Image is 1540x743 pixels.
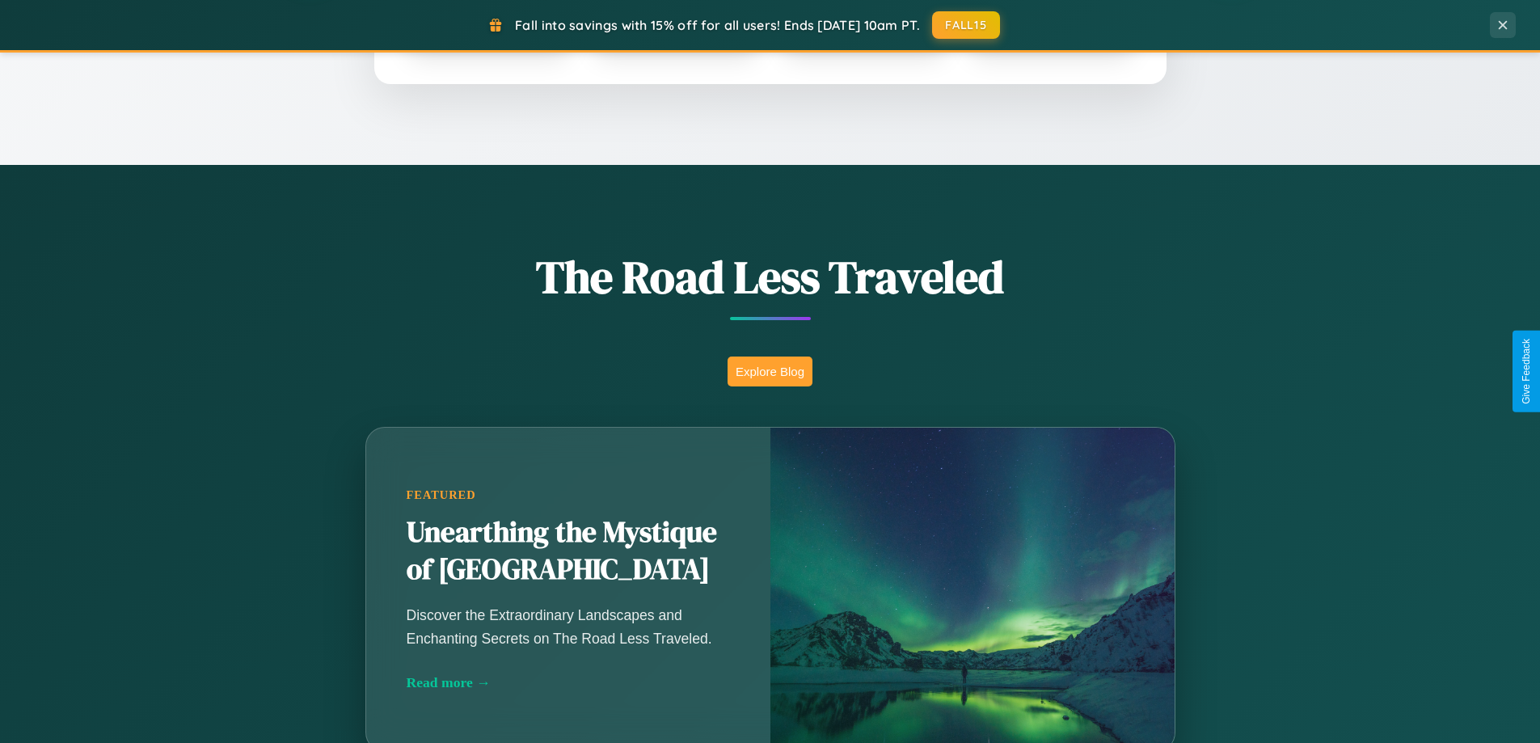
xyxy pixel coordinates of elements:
button: Explore Blog [728,357,812,386]
h1: The Road Less Traveled [285,246,1255,308]
h2: Unearthing the Mystique of [GEOGRAPHIC_DATA] [407,514,730,589]
div: Read more → [407,674,730,691]
div: Featured [407,488,730,502]
span: Fall into savings with 15% off for all users! Ends [DATE] 10am PT. [515,17,920,33]
p: Discover the Extraordinary Landscapes and Enchanting Secrets on The Road Less Traveled. [407,604,730,649]
div: Give Feedback [1521,339,1532,404]
button: FALL15 [932,11,1000,39]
